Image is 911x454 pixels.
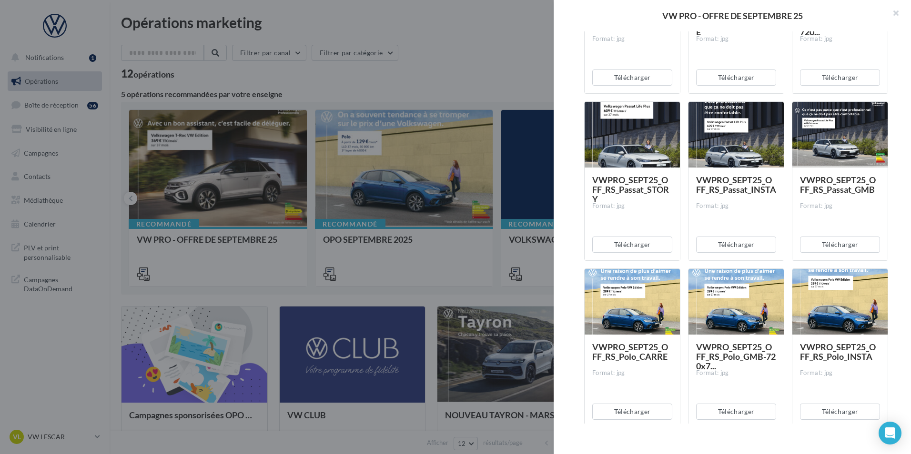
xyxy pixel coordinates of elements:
div: Format: jpg [800,35,880,43]
div: VW PRO - OFFRE DE SEPTEMBRE 25 [569,11,896,20]
div: Format: jpg [696,202,776,210]
button: Télécharger [800,237,880,253]
button: Télécharger [592,404,672,420]
span: VWPRO_SEPT25_OFF_RS_Polo_INSTA [800,342,876,362]
div: Format: jpg [592,202,672,210]
div: Format: jpg [800,369,880,377]
button: Télécharger [696,237,776,253]
span: VWPRO_SEPT25_OFF_RS_Passat_INSTA [696,175,776,195]
button: Télécharger [592,237,672,253]
span: VWPRO_SEPT25_OFF_RS_Polo_GMB-720x7... [696,342,776,371]
button: Télécharger [800,69,880,86]
span: VWPRO_SEPT25_OFF_RS_Polo_CARRE [592,342,668,362]
div: Format: jpg [592,369,672,377]
div: Format: jpg [800,202,880,210]
button: Télécharger [592,69,672,86]
div: Open Intercom Messenger [879,422,901,444]
div: Format: jpg [696,369,776,377]
button: Télécharger [696,404,776,420]
span: VWPRO_SEPT25_OFF_RS_Passat_GMB [800,175,876,195]
button: Télécharger [800,404,880,420]
div: Format: jpg [696,35,776,43]
div: Format: jpg [592,35,672,43]
span: VWPRO_SEPT25_OFF_RS_Passat_STORY [592,175,669,204]
button: Télécharger [696,69,776,86]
